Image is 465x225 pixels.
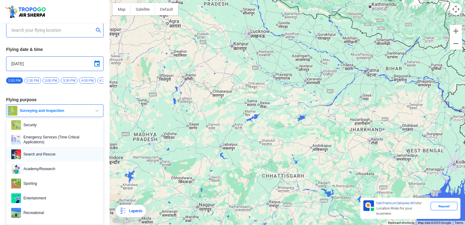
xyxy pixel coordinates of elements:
[17,108,93,113] span: Surveying and Inspection
[11,208,21,218] img: recreational.png
[450,37,462,50] button: Zoom out
[97,77,114,84] span: 4:30 PM
[21,149,98,159] span: Search and Rescue
[11,60,98,67] input: Select Date
[21,120,98,130] span: Security
[11,149,21,159] img: rescue.png
[6,77,23,84] span: 2:03 PM
[6,98,103,102] h3: Flying purpose
[11,120,21,130] img: security.png
[111,217,131,225] img: Google
[79,77,96,84] span: 4:00 PM
[21,193,98,203] span: Entertainment
[5,5,48,19] img: ic_tgdronemaps.svg
[21,208,98,218] span: Recreational
[455,221,463,224] a: Terms
[119,207,127,215] img: Legends
[11,135,21,145] img: emergency.png
[24,77,41,84] span: 2:30 PM
[113,3,131,15] button: Show street map
[11,179,21,188] img: sporting.png
[6,47,103,52] h3: Flying date & time
[388,221,414,225] button: Keyboard shortcuts
[11,164,21,174] img: acadmey.png
[450,25,462,37] button: Zoom in
[21,179,98,188] span: Sporting
[363,200,374,211] img: Premium APIs
[450,3,462,15] button: Map camera controls
[111,217,131,225] a: Open this area in Google Maps (opens a new window)
[131,3,155,15] button: Show satellite imagery
[61,77,78,84] span: 3:30 PM
[6,104,103,117] button: Surveying and Inspection
[376,201,417,205] span: Get Premium Detailed APIs
[11,193,21,203] img: enterteinment.png
[431,202,457,210] div: Request
[418,221,451,224] span: Map data ©2025 Google
[127,207,142,215] div: Legends
[6,118,103,225] ul: Surveying and Inspection
[21,164,98,174] span: Academy/Research
[43,77,59,84] span: 3:00 PM
[11,27,94,34] input: Search your flying location
[374,200,431,216] div: for Location Risks for your business.
[21,135,98,145] span: Emergency Services (Time Critical Applications)
[8,106,17,116] img: survey.png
